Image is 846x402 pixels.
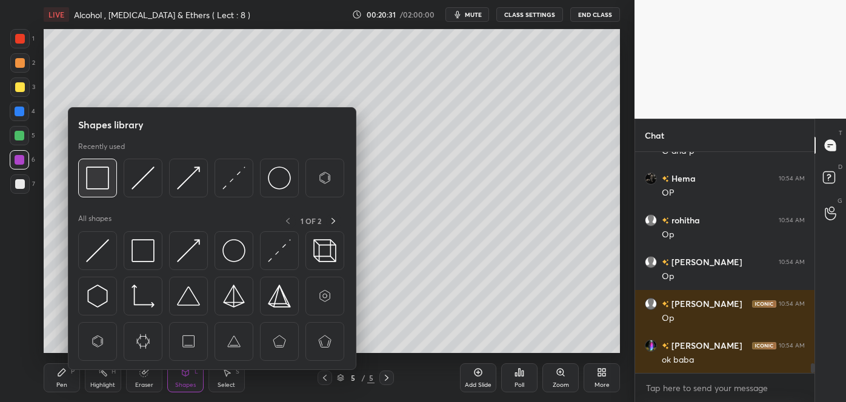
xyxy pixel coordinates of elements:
div: 6 [10,150,35,170]
img: svg+xml;charset=utf-8,%3Csvg%20xmlns%3D%22http%3A%2F%2Fwww.w3.org%2F2000%2Fsvg%22%20width%3D%2265... [177,330,200,353]
div: Poll [515,382,524,388]
img: svg+xml;charset=utf-8,%3Csvg%20xmlns%3D%22http%3A%2F%2Fwww.w3.org%2F2000%2Fsvg%22%20width%3D%2230... [86,285,109,308]
img: no-rating-badge.077c3623.svg [662,343,669,349]
img: svg+xml;charset=utf-8,%3Csvg%20xmlns%3D%22http%3A%2F%2Fwww.w3.org%2F2000%2Fsvg%22%20width%3D%2234... [86,166,109,189]
h6: Hema [669,172,696,185]
div: OP [662,187,805,199]
img: svg+xml;charset=utf-8,%3Csvg%20xmlns%3D%22http%3A%2F%2Fwww.w3.org%2F2000%2Fsvg%22%20width%3D%2235... [313,239,336,262]
div: Op [662,271,805,283]
button: mute [445,7,489,22]
img: svg+xml;charset=utf-8,%3Csvg%20xmlns%3D%22http%3A%2F%2Fwww.w3.org%2F2000%2Fsvg%22%20width%3D%2265... [222,330,245,353]
div: 3 [10,77,35,97]
div: ok baba [662,354,805,366]
div: Select [218,382,235,388]
h6: [PERSON_NAME] [669,297,742,310]
h5: Shapes library [78,117,144,132]
img: svg+xml;charset=utf-8,%3Csvg%20xmlns%3D%22http%3A%2F%2Fwww.w3.org%2F2000%2Fsvg%22%20width%3D%2230... [268,239,291,262]
div: / [361,374,365,381]
div: grid [635,152,814,373]
img: iconic-dark.1390631f.png [752,342,776,349]
h6: [PERSON_NAME] [669,339,742,352]
h6: [PERSON_NAME] [669,255,742,268]
div: More [595,382,610,388]
img: svg+xml;charset=utf-8,%3Csvg%20xmlns%3D%22http%3A%2F%2Fwww.w3.org%2F2000%2Fsvg%22%20width%3D%2234... [222,285,245,308]
img: svg+xml;charset=utf-8,%3Csvg%20xmlns%3D%22http%3A%2F%2Fwww.w3.org%2F2000%2Fsvg%22%20width%3D%2265... [268,330,291,353]
img: svg+xml;charset=utf-8,%3Csvg%20xmlns%3D%22http%3A%2F%2Fwww.w3.org%2F2000%2Fsvg%22%20width%3D%2265... [132,330,155,353]
img: 5ff35c0c8d884166b0cb378d55dee258.jpg [645,173,657,185]
p: 1 OF 2 [301,216,321,226]
div: 4 [10,102,35,121]
img: svg+xml;charset=utf-8,%3Csvg%20xmlns%3D%22http%3A%2F%2Fwww.w3.org%2F2000%2Fsvg%22%20width%3D%2233... [132,285,155,308]
img: svg+xml;charset=utf-8,%3Csvg%20xmlns%3D%22http%3A%2F%2Fwww.w3.org%2F2000%2Fsvg%22%20width%3D%2236... [268,166,291,189]
div: 1 [10,29,35,48]
img: svg+xml;charset=utf-8,%3Csvg%20xmlns%3D%22http%3A%2F%2Fwww.w3.org%2F2000%2Fsvg%22%20width%3D%2265... [86,330,109,353]
p: All shapes [78,214,112,229]
div: 5 [10,126,35,145]
div: 10:54 AM [779,259,805,266]
div: LIVE [44,7,69,22]
button: End Class [570,7,620,22]
img: no-rating-badge.077c3623.svg [662,176,669,182]
img: no-rating-badge.077c3623.svg [662,301,669,308]
span: mute [465,10,482,19]
p: Chat [635,119,674,151]
h4: Alcohol , [MEDICAL_DATA] & Ethers ( Lect : 8 ) [74,9,250,21]
p: G [838,196,842,205]
img: svg+xml;charset=utf-8,%3Csvg%20xmlns%3D%22http%3A%2F%2Fwww.w3.org%2F2000%2Fsvg%22%20width%3D%2230... [177,239,200,262]
div: Eraser [135,382,153,388]
img: no-rating-badge.077c3623.svg [662,217,669,224]
img: svg+xml;charset=utf-8,%3Csvg%20xmlns%3D%22http%3A%2F%2Fwww.w3.org%2F2000%2Fsvg%22%20width%3D%2236... [222,239,245,262]
p: Recently used [78,142,125,151]
img: svg+xml;charset=utf-8,%3Csvg%20xmlns%3D%22http%3A%2F%2Fwww.w3.org%2F2000%2Fsvg%22%20width%3D%2234... [268,285,291,308]
div: 2 [10,53,35,73]
div: S [236,369,239,375]
div: H [112,369,116,375]
img: 3 [645,340,657,352]
img: svg+xml;charset=utf-8,%3Csvg%20xmlns%3D%22http%3A%2F%2Fwww.w3.org%2F2000%2Fsvg%22%20width%3D%2230... [222,166,245,189]
div: Op [662,229,805,241]
div: 10:54 AM [779,175,805,182]
img: default.png [645,256,657,268]
p: D [838,162,842,171]
img: default.png [645,214,657,226]
img: svg+xml;charset=utf-8,%3Csvg%20xmlns%3D%22http%3A%2F%2Fwww.w3.org%2F2000%2Fsvg%22%20width%3D%2230... [177,166,200,189]
img: no-rating-badge.077c3623.svg [662,259,669,266]
div: Highlight [90,382,115,388]
div: L [195,369,198,375]
h6: rohitha [669,214,700,226]
img: default.png [645,298,657,310]
img: svg+xml;charset=utf-8,%3Csvg%20xmlns%3D%22http%3A%2F%2Fwww.w3.org%2F2000%2Fsvg%22%20width%3D%2265... [313,166,336,189]
div: 5 [347,374,359,381]
div: 10:54 AM [779,300,805,308]
div: Zoom [553,382,569,388]
div: 10:54 AM [779,342,805,349]
div: 7 [10,174,35,194]
button: CLASS SETTINGS [496,7,563,22]
div: Op [662,312,805,325]
img: iconic-dark.1390631f.png [752,300,776,308]
img: svg+xml;charset=utf-8,%3Csvg%20xmlns%3D%22http%3A%2F%2Fwww.w3.org%2F2000%2Fsvg%22%20width%3D%2230... [132,166,155,189]
img: svg+xml;charset=utf-8,%3Csvg%20xmlns%3D%22http%3A%2F%2Fwww.w3.org%2F2000%2Fsvg%22%20width%3D%2265... [313,285,336,308]
div: 10:54 AM [779,217,805,224]
div: Pen [56,382,67,388]
img: svg+xml;charset=utf-8,%3Csvg%20xmlns%3D%22http%3A%2F%2Fwww.w3.org%2F2000%2Fsvg%22%20width%3D%2230... [86,239,109,262]
div: Add Slide [465,382,491,388]
div: Shapes [175,382,196,388]
div: P [71,369,75,375]
img: svg+xml;charset=utf-8,%3Csvg%20xmlns%3D%22http%3A%2F%2Fwww.w3.org%2F2000%2Fsvg%22%20width%3D%2265... [313,330,336,353]
img: svg+xml;charset=utf-8,%3Csvg%20xmlns%3D%22http%3A%2F%2Fwww.w3.org%2F2000%2Fsvg%22%20width%3D%2238... [177,285,200,308]
div: 5 [367,372,375,383]
img: svg+xml;charset=utf-8,%3Csvg%20xmlns%3D%22http%3A%2F%2Fwww.w3.org%2F2000%2Fsvg%22%20width%3D%2234... [132,239,155,262]
p: T [839,128,842,137]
